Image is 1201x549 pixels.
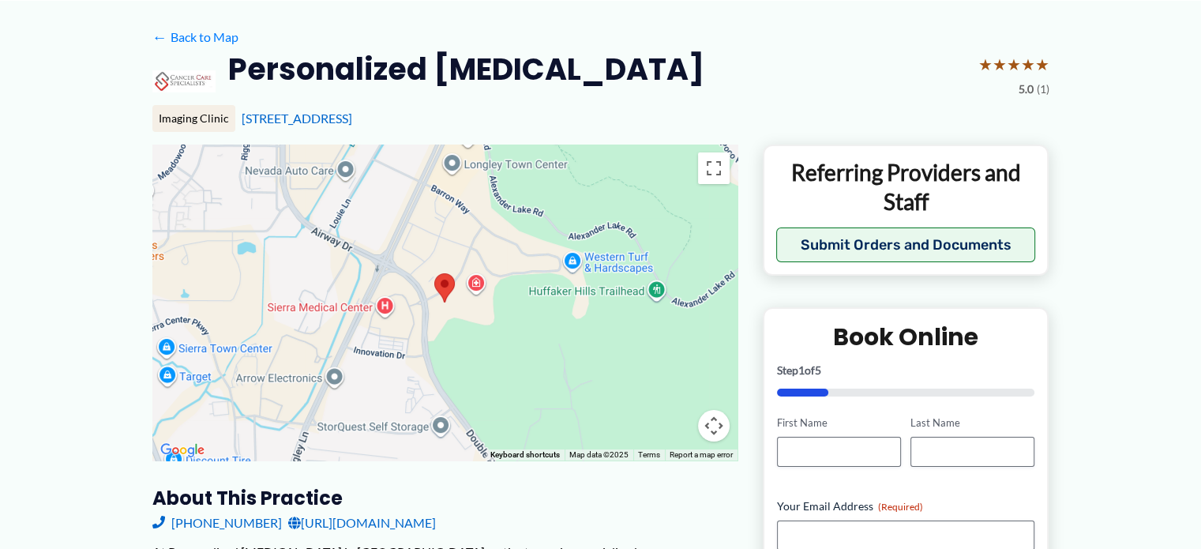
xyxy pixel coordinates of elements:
[776,227,1036,262] button: Submit Orders and Documents
[228,50,704,88] h2: Personalized [MEDICAL_DATA]
[798,363,805,377] span: 1
[878,501,923,513] span: (Required)
[698,152,730,184] button: Toggle fullscreen view
[156,440,208,461] a: Open this area in Google Maps (opens a new window)
[777,498,1035,514] label: Your Email Address
[910,416,1034,431] label: Last Name
[978,50,993,79] span: ★
[1035,50,1049,79] span: ★
[152,105,235,132] div: Imaging Clinic
[288,511,436,535] a: [URL][DOMAIN_NAME]
[1037,79,1049,100] span: (1)
[777,365,1035,376] p: Step of
[242,111,352,126] a: [STREET_ADDRESS]
[1007,50,1021,79] span: ★
[1021,50,1035,79] span: ★
[152,25,238,49] a: ←Back to Map
[777,322,1035,352] h2: Book Online
[776,158,1036,216] p: Referring Providers and Staff
[670,450,733,459] a: Report a map error
[993,50,1007,79] span: ★
[777,416,901,431] label: First Name
[815,363,821,377] span: 5
[569,450,629,459] span: Map data ©2025
[152,29,167,44] span: ←
[152,511,282,535] a: [PHONE_NUMBER]
[152,486,737,510] h3: About this practice
[156,440,208,461] img: Google
[1019,79,1034,100] span: 5.0
[638,450,660,459] a: Terms (opens in new tab)
[698,410,730,442] button: Map camera controls
[490,449,560,461] button: Keyboard shortcuts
